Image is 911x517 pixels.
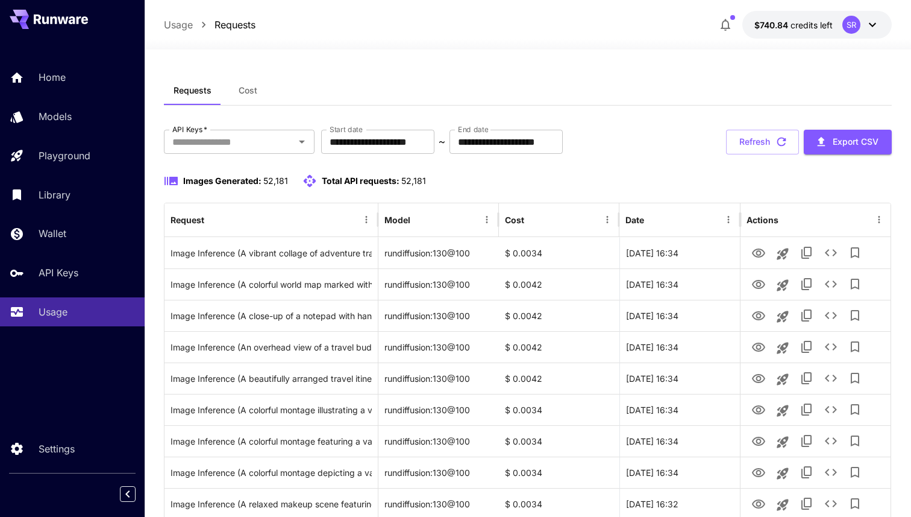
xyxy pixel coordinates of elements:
[771,430,795,454] button: Launch in playground
[795,366,819,390] button: Copy TaskUUID
[843,398,867,422] button: Add to library
[171,215,204,225] div: Request
[384,215,410,225] div: Model
[771,336,795,360] button: Launch in playground
[843,303,867,328] button: Add to library
[171,332,372,363] div: Click to copy prompt
[378,331,499,363] div: rundiffusion:130@100
[843,241,867,265] button: Add to library
[843,492,867,516] button: Add to library
[795,429,819,453] button: Copy TaskUUID
[330,124,363,135] label: Start date
[625,215,644,225] div: Date
[747,334,771,359] button: View Image
[172,124,207,135] label: API Keys
[171,395,372,425] div: Click to copy prompt
[120,70,130,80] img: tab_keywords_by_traffic_grey.svg
[747,460,771,484] button: View Image
[771,242,795,266] button: Launch in playground
[171,269,372,300] div: Click to copy prompt
[599,211,616,228] button: Menu
[819,303,843,328] button: See details
[819,398,843,422] button: See details
[293,133,310,150] button: Open
[412,211,428,228] button: Sort
[499,363,619,394] div: $ 0.0042
[171,457,372,488] div: Click to copy prompt
[747,397,771,422] button: View Image
[171,363,372,394] div: Click to copy prompt
[843,429,867,453] button: Add to library
[843,335,867,359] button: Add to library
[499,268,619,300] div: $ 0.0042
[619,363,740,394] div: 30 Aug, 2025 16:34
[720,211,737,228] button: Menu
[795,460,819,484] button: Copy TaskUUID
[499,331,619,363] div: $ 0.0042
[171,300,372,331] div: Click to copy prompt
[795,492,819,516] button: Copy TaskUUID
[19,19,29,29] img: logo_orange.svg
[133,71,203,79] div: Keywords by Traffic
[378,394,499,425] div: rundiffusion:130@100
[871,211,888,228] button: Menu
[322,176,399,186] span: Total API requests:
[619,268,740,300] div: 30 Aug, 2025 16:34
[499,300,619,331] div: $ 0.0042
[458,124,488,135] label: End date
[747,428,771,453] button: View Image
[843,366,867,390] button: Add to library
[747,366,771,390] button: View Image
[263,176,288,186] span: 52,181
[164,17,193,32] a: Usage
[747,240,771,265] button: View Image
[747,491,771,516] button: View Image
[804,130,892,154] button: Export CSV
[378,268,499,300] div: rundiffusion:130@100
[31,31,86,41] div: Domain: [URL]
[754,20,790,30] span: $740.84
[39,265,78,280] p: API Keys
[34,19,59,29] div: v 4.0.25
[378,237,499,268] div: rundiffusion:130@100
[214,17,255,32] a: Requests
[525,211,542,228] button: Sort
[819,460,843,484] button: See details
[183,176,261,186] span: Images Generated:
[619,300,740,331] div: 30 Aug, 2025 16:34
[726,130,799,154] button: Refresh
[39,442,75,456] p: Settings
[795,272,819,296] button: Copy TaskUUID
[790,20,833,30] span: credits left
[164,17,255,32] nav: breadcrumb
[843,272,867,296] button: Add to library
[819,272,843,296] button: See details
[171,426,372,457] div: Click to copy prompt
[747,271,771,296] button: View Image
[795,335,819,359] button: Copy TaskUUID
[505,215,524,225] div: Cost
[499,237,619,268] div: $ 0.0034
[39,188,70,202] p: Library
[795,241,819,265] button: Copy TaskUUID
[747,303,771,328] button: View Image
[619,425,740,457] div: 30 Aug, 2025 16:34
[819,335,843,359] button: See details
[39,70,66,84] p: Home
[795,398,819,422] button: Copy TaskUUID
[499,394,619,425] div: $ 0.0034
[771,273,795,297] button: Launch in playground
[129,483,145,505] div: Collapse sidebar
[378,363,499,394] div: rundiffusion:130@100
[378,457,499,488] div: rundiffusion:130@100
[771,493,795,517] button: Launch in playground
[33,70,42,80] img: tab_domain_overview_orange.svg
[842,16,860,34] div: SR
[358,211,375,228] button: Menu
[619,457,740,488] div: 30 Aug, 2025 16:34
[378,300,499,331] div: rundiffusion:130@100
[819,429,843,453] button: See details
[645,211,662,228] button: Sort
